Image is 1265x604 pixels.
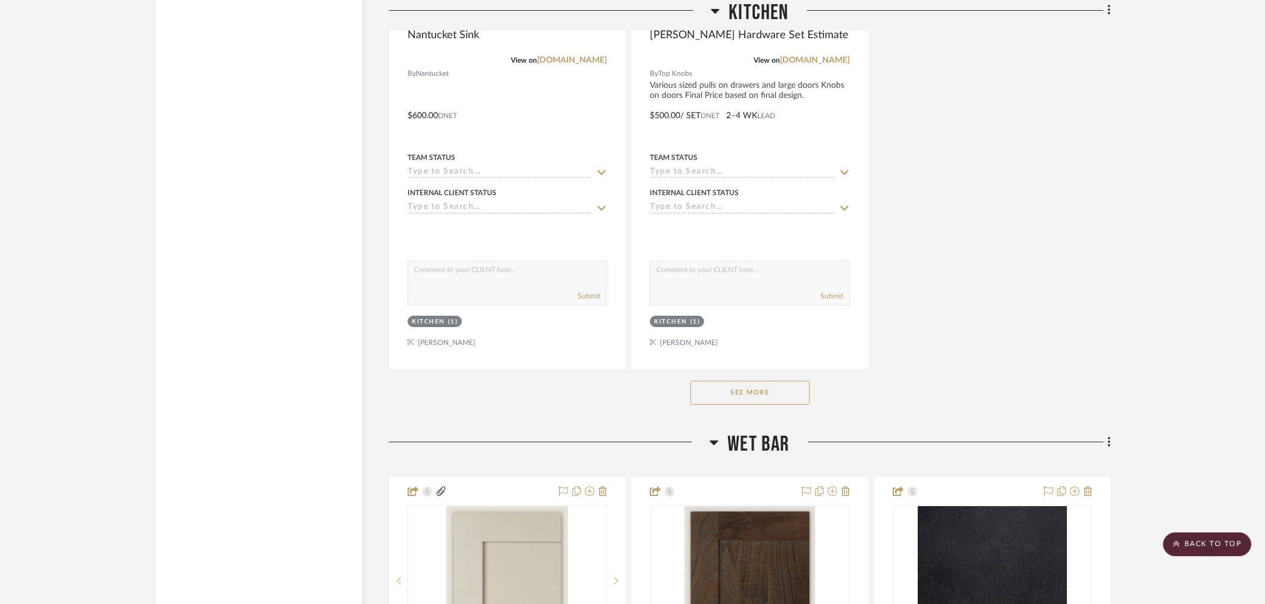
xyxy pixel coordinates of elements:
[658,68,692,79] span: Top Knobs
[408,68,416,79] span: By
[650,187,739,198] div: Internal Client Status
[408,29,479,42] span: Nantucket Sink
[511,57,537,64] span: View on
[650,202,835,214] input: Type to Search…
[780,56,850,64] a: [DOMAIN_NAME]
[820,291,843,301] button: Submit
[690,381,810,405] button: See More
[1163,532,1251,556] scroll-to-top-button: BACK TO TOP
[650,68,658,79] span: By
[650,167,835,178] input: Type to Search…
[408,152,455,163] div: Team Status
[448,318,458,326] div: (1)
[690,318,701,326] div: (1)
[408,167,593,178] input: Type to Search…
[754,57,780,64] span: View on
[408,202,593,214] input: Type to Search…
[412,318,445,326] div: Kitchen
[650,29,849,42] span: [PERSON_NAME] Hardware Set Estimate
[416,68,449,79] span: Nantucket
[578,291,600,301] button: Submit
[408,187,496,198] div: Internal Client Status
[650,152,698,163] div: Team Status
[727,432,789,457] span: Wet Bar
[537,56,607,64] a: [DOMAIN_NAME]
[654,318,687,326] div: Kitchen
